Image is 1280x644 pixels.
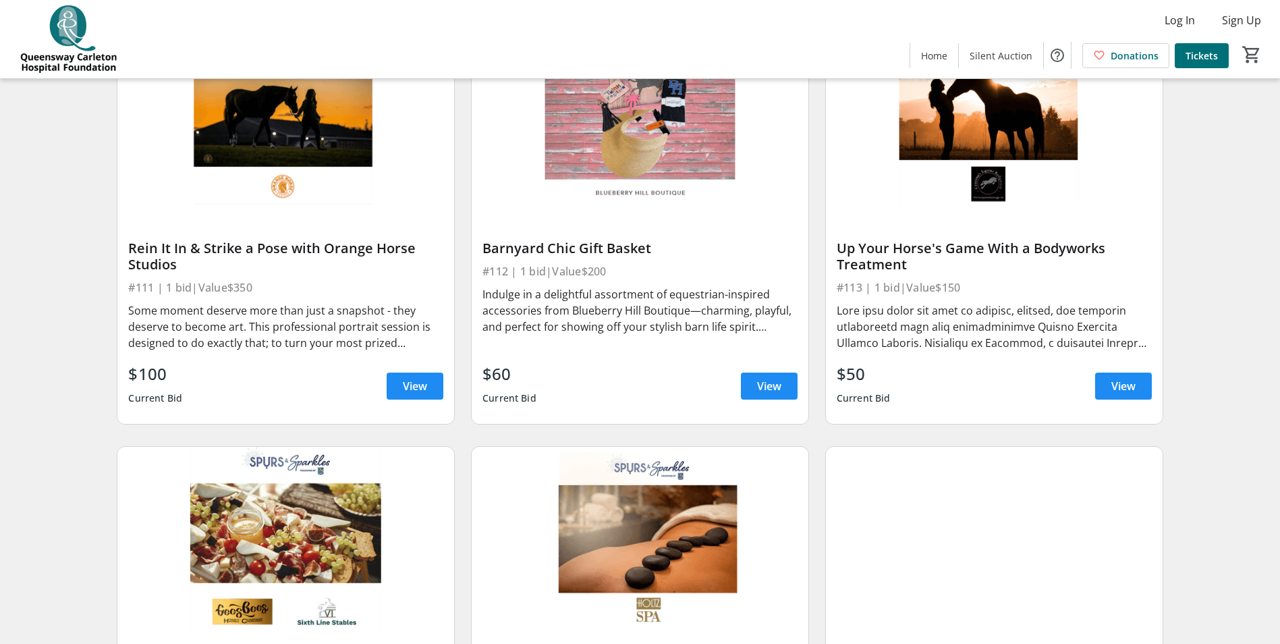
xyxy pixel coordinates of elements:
div: $100 [128,362,182,386]
span: View [1111,378,1136,394]
div: Indulge in a delightful assortment of equestrian-inspired accessories from Blueberry Hill Boutiqu... [482,286,798,335]
div: Current Bid [837,386,891,410]
button: Sign Up [1211,9,1272,31]
div: #111 | 1 bid | Value $350 [128,278,443,297]
span: View [757,378,781,394]
div: #113 | 1 bid | Value $150 [837,278,1152,297]
span: Log In [1165,12,1195,28]
div: Up Your Horse's Game With a Bodyworks Treatment [837,240,1152,273]
img: Curtains Up: Hahn at the NAC [826,447,1163,637]
a: View [1095,373,1152,400]
a: Silent Auction [959,43,1043,68]
span: Silent Auction [970,49,1032,63]
span: Sign Up [1222,12,1261,28]
img: The Gather & Graze Collection [117,447,454,637]
img: Rein It In & Strike a Pose with Orange Horse Studios [117,22,454,212]
span: Home [921,49,947,63]
button: Log In [1154,9,1206,31]
span: Tickets [1186,49,1218,63]
a: View [741,373,798,400]
div: Lore ipsu dolor sit amet co adipisc, elitsed, doe temporin utlaboreetd magn aliq enimadminimve Qu... [837,302,1152,351]
div: Rein It In & Strike a Pose with Orange Horse Studios [128,240,443,273]
div: Barnyard Chic Gift Basket [482,240,798,257]
div: Current Bid [128,386,182,410]
span: Donations [1111,49,1159,63]
img: Up Your Horse's Game With a Bodyworks Treatment [826,22,1163,212]
div: Current Bid [482,386,536,410]
button: Cart [1240,43,1264,67]
a: Donations [1082,43,1169,68]
img: QCH Foundation's Logo [8,5,128,73]
div: $50 [837,362,891,386]
button: Help [1044,42,1071,69]
a: Tickets [1175,43,1229,68]
a: View [387,373,443,400]
a: Home [910,43,958,68]
span: View [403,378,427,394]
img: Barnyard Chic Gift Basket [472,22,808,212]
div: #112 | 1 bid | Value $200 [482,262,798,281]
div: Some moment deserve more than just a snapshot - they deserve to become art. This professional por... [128,302,443,351]
img: Flow & Glow: Wellness Shamanic Escape [472,447,808,637]
div: $60 [482,362,536,386]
